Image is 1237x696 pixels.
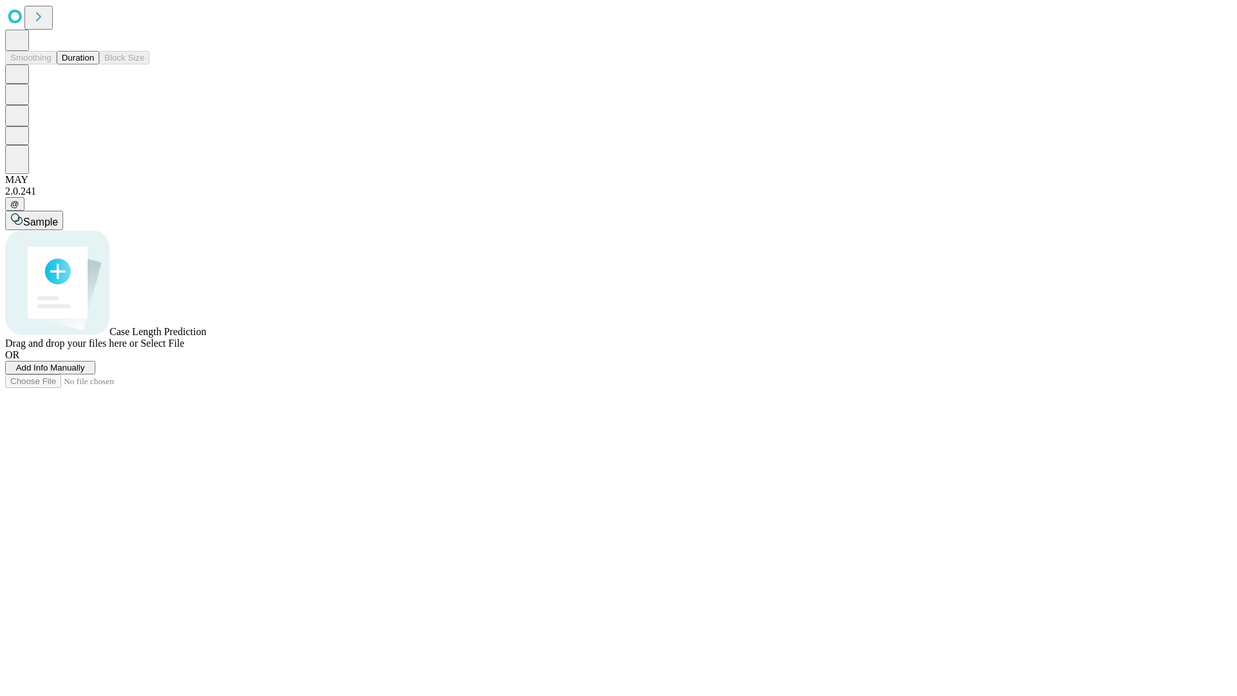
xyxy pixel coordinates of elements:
[99,51,149,64] button: Block Size
[5,349,19,360] span: OR
[5,51,57,64] button: Smoothing
[16,363,85,372] span: Add Info Manually
[140,338,184,349] span: Select File
[10,199,19,209] span: @
[23,217,58,227] span: Sample
[5,211,63,230] button: Sample
[57,51,99,64] button: Duration
[5,186,1232,197] div: 2.0.241
[5,338,138,349] span: Drag and drop your files here or
[5,174,1232,186] div: MAY
[5,361,95,374] button: Add Info Manually
[110,326,206,337] span: Case Length Prediction
[5,197,24,211] button: @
